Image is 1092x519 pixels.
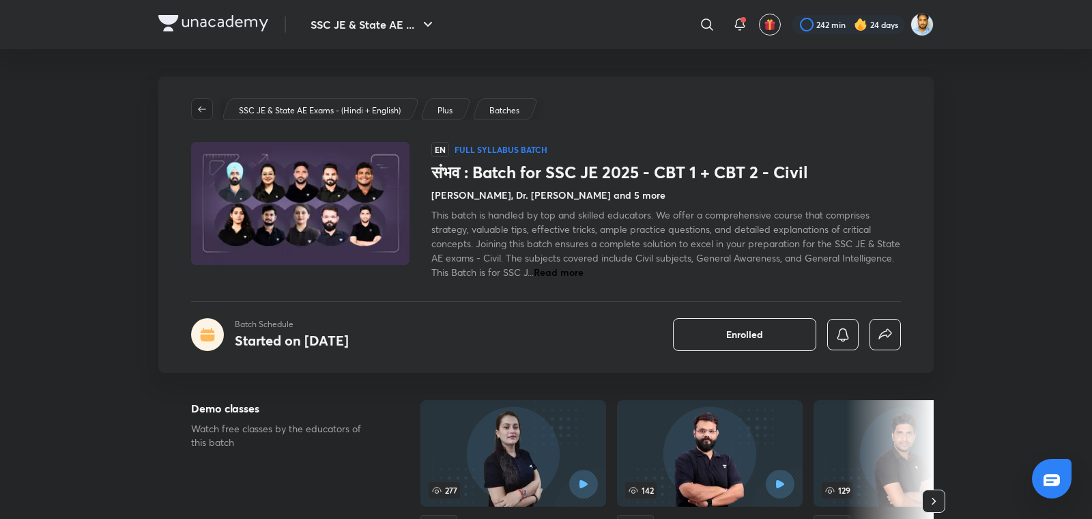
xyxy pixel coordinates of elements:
img: streak [854,18,867,31]
img: avatar [764,18,776,31]
span: 129 [822,482,853,499]
p: Batch Schedule [235,318,349,331]
a: Plus [435,104,455,117]
h5: Demo classes [191,400,377,417]
img: Thumbnail [189,141,412,266]
p: Watch free classes by the educators of this batch [191,422,377,449]
span: 277 [429,482,460,499]
span: Read more [534,266,584,279]
button: avatar [759,14,781,36]
p: Batches [489,104,519,117]
h1: संभव : Batch for SSC JE 2025 - CBT 1 + CBT 2 - Civil [431,163,901,182]
h4: Started on [DATE] [235,331,349,350]
button: Enrolled [673,318,816,351]
p: Full Syllabus Batch [455,144,547,155]
p: Plus [437,104,452,117]
a: SSC JE & State AE Exams - (Hindi + English) [237,104,403,117]
button: SSC JE & State AE ... [302,11,444,38]
span: 142 [625,482,657,499]
span: Enrolled [726,328,763,341]
p: SSC JE & State AE Exams - (Hindi + English) [239,104,401,117]
a: Batches [487,104,522,117]
a: Company Logo [158,15,268,35]
img: Kunal Pradeep [910,13,934,36]
img: Company Logo [158,15,268,31]
span: EN [431,142,449,157]
span: This batch is handled by top and skilled educators. We offer a comprehensive course that comprise... [431,208,900,279]
h4: [PERSON_NAME], Dr. [PERSON_NAME] and 5 more [431,188,665,202]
